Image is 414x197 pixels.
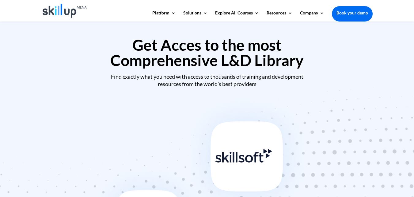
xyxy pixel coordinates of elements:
[312,131,414,197] iframe: Chat Widget
[300,11,324,21] a: Company
[152,11,176,21] a: Platform
[42,73,373,88] div: Find exactly what you need with access to thousands of training and development resources from th...
[215,11,259,21] a: Explore All Courses
[267,11,292,21] a: Resources
[332,6,373,20] a: Book your demo
[42,37,373,71] h2: Get Acces to the most Comprehensive L&D Library
[183,11,207,21] a: Solutions
[43,4,87,18] img: Skillup Mena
